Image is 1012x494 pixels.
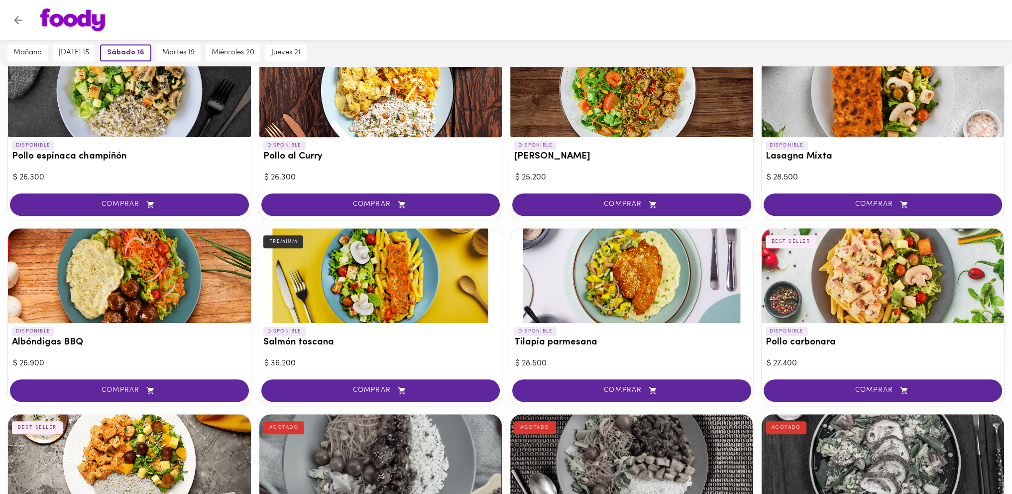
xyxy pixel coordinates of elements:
button: Volver [6,8,30,32]
div: Pollo al Curry [259,42,502,137]
button: COMPRAR [10,379,249,402]
span: COMPRAR [274,200,488,209]
div: $ 28.500 [515,358,748,369]
div: BEST SELLER [766,235,816,248]
h3: Pollo espinaca champiñón [12,152,247,162]
span: [DATE] 15 [59,48,89,57]
button: martes 19 [156,44,201,61]
div: $ 26.300 [13,172,246,183]
span: mañana [13,48,42,57]
h3: Pollo carbonara [766,337,1001,348]
div: $ 26.900 [13,358,246,369]
h3: Lasagna Mixta [766,152,1001,162]
h3: Tilapia parmesana [514,337,749,348]
div: AGOTADO [766,421,807,434]
div: $ 28.500 [767,172,1000,183]
h3: Albóndigas BBQ [12,337,247,348]
span: miércoles 20 [212,48,254,57]
button: COMPRAR [512,193,751,216]
div: $ 27.400 [767,358,1000,369]
div: $ 25.200 [515,172,748,183]
button: COMPRAR [764,193,1003,216]
p: DISPONIBLE [12,141,54,150]
p: DISPONIBLE [514,141,557,150]
button: COMPRAR [10,193,249,216]
h3: [PERSON_NAME] [514,152,749,162]
div: Pollo espinaca champiñón [8,42,251,137]
button: mañana [7,44,48,61]
img: logo.png [40,8,105,31]
div: Pollo carbonara [762,228,1005,323]
button: COMPRAR [512,379,751,402]
p: DISPONIBLE [12,327,54,336]
div: BEST SELLER [12,421,63,434]
span: COMPRAR [525,386,739,395]
div: Albóndigas BBQ [8,228,251,323]
button: sábado 16 [100,44,151,61]
h3: Salmón toscana [263,337,498,348]
div: AGOTADO [263,421,305,434]
h3: Pollo al Curry [263,152,498,162]
span: sábado 16 [107,48,144,57]
div: $ 26.300 [264,172,497,183]
div: $ 36.200 [264,358,497,369]
button: COMPRAR [764,379,1003,402]
button: COMPRAR [261,193,500,216]
span: COMPRAR [776,200,990,209]
p: DISPONIBLE [263,141,306,150]
div: Salmón toscana [259,228,502,323]
button: jueves 21 [265,44,307,61]
span: jueves 21 [271,48,301,57]
p: DISPONIBLE [514,327,557,336]
button: COMPRAR [261,379,500,402]
button: [DATE] 15 [53,44,95,61]
div: Lasagna Mixta [762,42,1005,137]
span: COMPRAR [22,386,236,395]
p: DISPONIBLE [263,327,306,336]
p: DISPONIBLE [766,327,808,336]
span: martes 19 [162,48,195,57]
div: PREMIUM [263,235,304,248]
span: COMPRAR [22,200,236,209]
span: COMPRAR [274,386,488,395]
div: Tilapia parmesana [510,228,753,323]
iframe: Messagebird Livechat Widget [954,436,1002,484]
span: COMPRAR [776,386,990,395]
button: miércoles 20 [206,44,260,61]
div: AGOTADO [514,421,556,434]
div: Arroz chaufa [510,42,753,137]
p: DISPONIBLE [766,141,808,150]
span: COMPRAR [525,200,739,209]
